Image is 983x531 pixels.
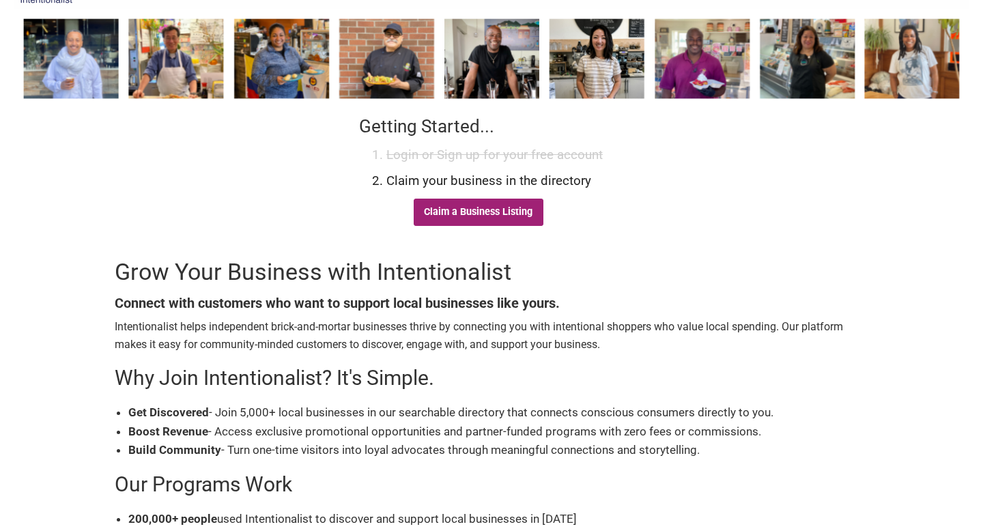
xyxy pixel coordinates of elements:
[115,318,868,353] p: Intentionalist helps independent brick-and-mortar businesses thrive by connecting you with intent...
[128,405,209,419] b: Get Discovered
[128,441,868,459] li: - Turn one-time visitors into loyal advocates through meaningful connections and storytelling.
[386,145,618,166] li: Login or Sign up for your free account
[414,199,543,226] a: Claim a Business Listing
[128,425,208,438] b: Boost Revenue
[359,114,624,139] h3: Getting Started...
[115,470,868,499] h2: Our Programs Work
[128,510,868,528] li: used Intentionalist to discover and support local businesses in [DATE]
[115,295,560,311] b: Connect with customers who want to support local businesses like yours.
[128,443,221,457] b: Build Community
[128,403,868,422] li: - Join 5,000+ local businesses in our searchable directory that connects conscious consumers dire...
[386,171,618,240] li: Claim your business in the directory
[115,256,868,289] h1: Grow Your Business with Intentionalist
[128,512,217,526] b: 200,000+ people
[115,364,868,392] h2: Why Join Intentionalist? It's Simple.
[128,422,868,441] li: - Access exclusive promotional opportunities and partner-funded programs with zero fees or commis...
[14,9,969,109] img: Welcome Banner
